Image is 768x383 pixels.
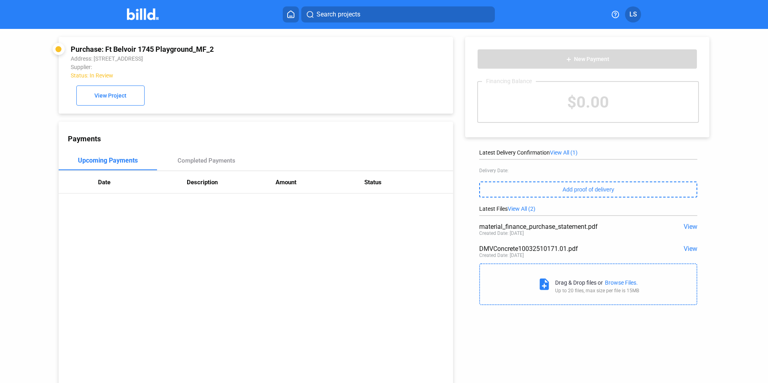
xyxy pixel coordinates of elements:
[71,72,367,79] div: Status: In Review
[178,157,235,164] div: Completed Payments
[479,223,654,230] div: material_finance_purchase_statement.pdf
[94,93,127,99] span: View Project
[127,8,159,20] img: Billd Company Logo
[479,181,697,198] button: Add proof of delivery
[482,78,536,84] div: Financing Balance
[76,86,145,106] button: View Project
[605,279,638,286] div: Browse Files.
[479,253,524,258] div: Created Date: [DATE]
[477,49,697,69] button: New Payment
[364,171,453,194] th: Status
[317,10,360,19] span: Search projects
[479,149,697,156] div: Latest Delivery Confirmation
[684,223,697,230] span: View
[71,64,367,70] div: Supplier:
[479,230,524,236] div: Created Date: [DATE]
[555,288,639,293] div: Up to 20 files, max size per file is 15MB
[479,245,654,253] div: DMVConcrete10032510171.01.pdf
[98,171,187,194] th: Date
[574,56,609,63] span: New Payment
[78,157,138,164] div: Upcoming Payments
[629,10,637,19] span: LS
[563,186,614,193] span: Add proof of delivery
[537,277,551,291] mat-icon: note_add
[508,206,535,212] span: View All (2)
[625,6,641,22] button: LS
[566,56,572,63] mat-icon: add
[550,149,578,156] span: View All (1)
[684,245,697,253] span: View
[276,171,364,194] th: Amount
[71,55,367,62] div: Address: [STREET_ADDRESS]
[479,168,697,173] div: Delivery Date:
[555,279,603,286] div: Drag & Drop files or
[71,45,367,53] div: Purchase: Ft Belvoir 1745 Playground_MF_2
[301,6,495,22] button: Search projects
[187,171,276,194] th: Description
[478,82,698,122] div: $0.00
[479,206,697,212] div: Latest Files
[68,134,453,143] div: Payments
